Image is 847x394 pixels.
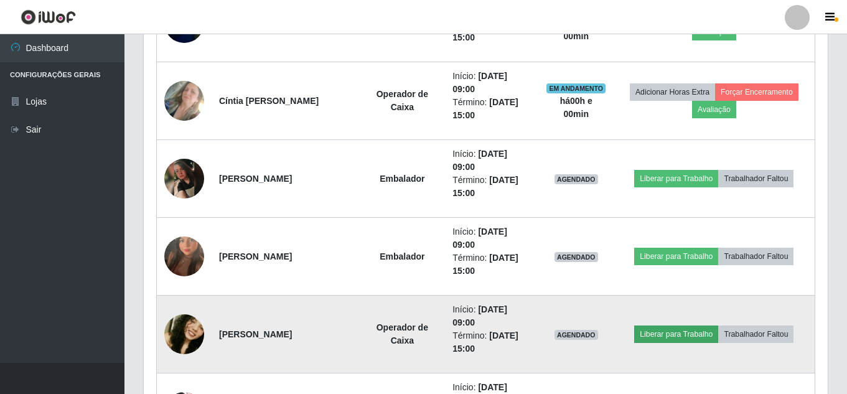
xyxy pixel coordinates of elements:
[715,83,798,101] button: Forçar Encerramento
[452,304,507,327] time: [DATE] 09:00
[634,248,718,265] button: Liberar para Trabalho
[164,292,204,376] img: 1666052653586.jpeg
[377,322,428,345] strong: Operador de Caixa
[219,174,292,184] strong: [PERSON_NAME]
[377,89,428,112] strong: Operador de Caixa
[380,251,424,261] strong: Embalador
[452,227,507,250] time: [DATE] 09:00
[452,96,531,122] li: Término:
[718,326,793,343] button: Trabalhador Faltou
[555,330,598,340] span: AGENDADO
[560,96,592,119] strong: há 00 h e 00 min
[452,70,531,96] li: Início:
[219,96,319,106] strong: Cíntia [PERSON_NAME]
[555,174,598,184] span: AGENDADO
[452,251,531,278] li: Término:
[634,326,718,343] button: Liberar para Trabalho
[555,252,598,262] span: AGENDADO
[452,149,507,172] time: [DATE] 09:00
[452,174,531,200] li: Término:
[164,65,204,136] img: 1756831283854.jpeg
[21,9,76,25] img: CoreUI Logo
[219,251,292,261] strong: [PERSON_NAME]
[164,159,204,199] img: 1610066289915.jpeg
[546,83,606,93] span: EM ANDAMENTO
[692,101,736,118] button: Avaliação
[452,71,507,94] time: [DATE] 09:00
[219,329,292,339] strong: [PERSON_NAME]
[630,83,715,101] button: Adicionar Horas Extra
[380,174,424,184] strong: Embalador
[560,18,592,41] strong: há 00 h e 00 min
[164,221,204,292] img: 1755967732582.jpeg
[452,225,531,251] li: Início:
[634,170,718,187] button: Liberar para Trabalho
[452,329,531,355] li: Término:
[718,248,793,265] button: Trabalhador Faltou
[452,148,531,174] li: Início:
[452,303,531,329] li: Início:
[718,170,793,187] button: Trabalhador Faltou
